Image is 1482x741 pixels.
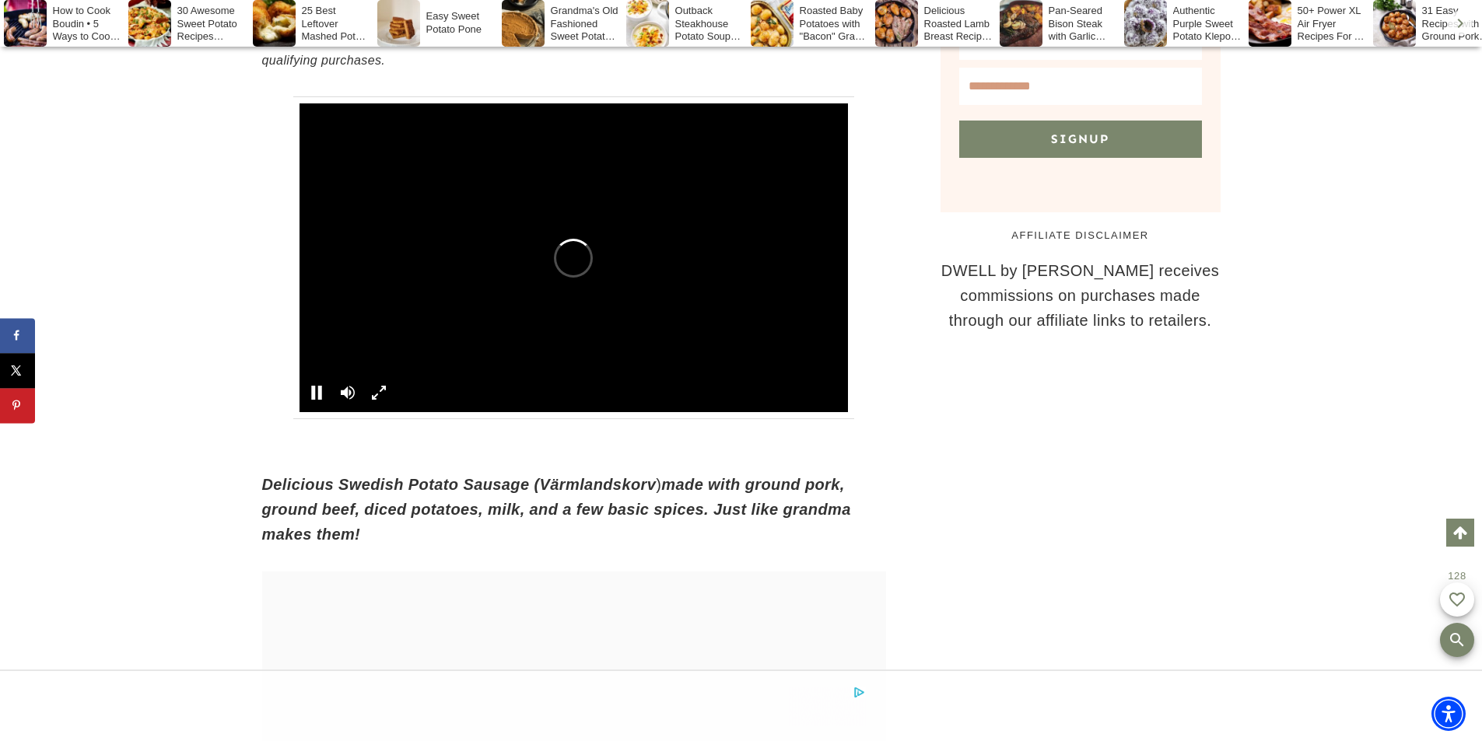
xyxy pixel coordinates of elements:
p: DWELL by [PERSON_NAME] receives commissions on purchases made through our affiliate links to reta... [941,258,1221,333]
h5: AFFILIATE DISCLAIMER [941,228,1221,243]
iframe: Advertisement [262,571,263,572]
p: ) [262,472,886,547]
a: Scroll to top [1446,519,1474,547]
div: Accessibility Menu [1431,697,1466,731]
em: Delicious Swedish Potato Sausage ( Värmlandskorv [262,476,657,493]
button: Signup [959,121,1202,158]
em: made with ground pork, ground beef, diced potatoes, milk, and a few basic spices. Just like grand... [262,476,851,543]
iframe: Advertisement [617,687,866,725]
